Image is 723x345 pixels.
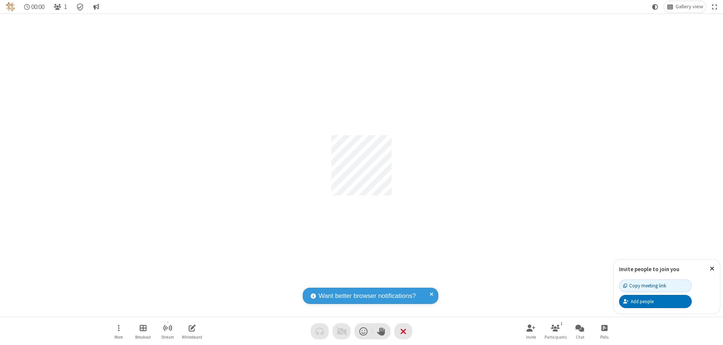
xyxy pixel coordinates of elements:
[619,279,692,292] button: Copy meeting link
[544,321,567,342] button: Open participant list
[31,3,44,11] span: 00:00
[372,323,390,339] button: Raise hand
[333,323,351,339] button: Video
[73,1,87,12] div: Meeting details Encryption enabled
[90,1,102,12] button: Conversation
[623,282,666,289] div: Copy meeting link
[676,4,703,10] span: Gallery view
[649,1,661,12] button: Using system theme
[619,266,679,273] label: Invite people to join you
[558,320,565,327] div: 1
[107,321,130,342] button: Open menu
[526,335,536,339] span: Invite
[520,321,542,342] button: Invite participants (⌘+Shift+I)
[600,335,609,339] span: Polls
[576,335,584,339] span: Chat
[181,321,203,342] button: Open shared whiteboard
[709,1,720,12] button: Fullscreen
[569,321,591,342] button: Open chat
[394,323,412,339] button: End or leave meeting
[21,1,48,12] div: Timer
[114,335,123,339] span: More
[311,323,329,339] button: Audio problem - check your Internet connection or call by phone
[156,321,179,342] button: Start streaming
[354,323,372,339] button: Send a reaction
[664,1,706,12] button: Change layout
[64,3,67,11] span: 1
[545,335,567,339] span: Participants
[6,2,15,11] img: QA Selenium DO NOT DELETE OR CHANGE
[704,260,720,278] button: Close popover
[319,291,416,301] span: Want better browser notifications?
[161,335,174,339] span: Stream
[593,321,616,342] button: Open poll
[182,335,202,339] span: Whiteboard
[619,295,692,308] button: Add people
[135,335,151,339] span: Breakout
[132,321,154,342] button: Manage Breakout Rooms
[50,1,70,12] button: Open participant list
